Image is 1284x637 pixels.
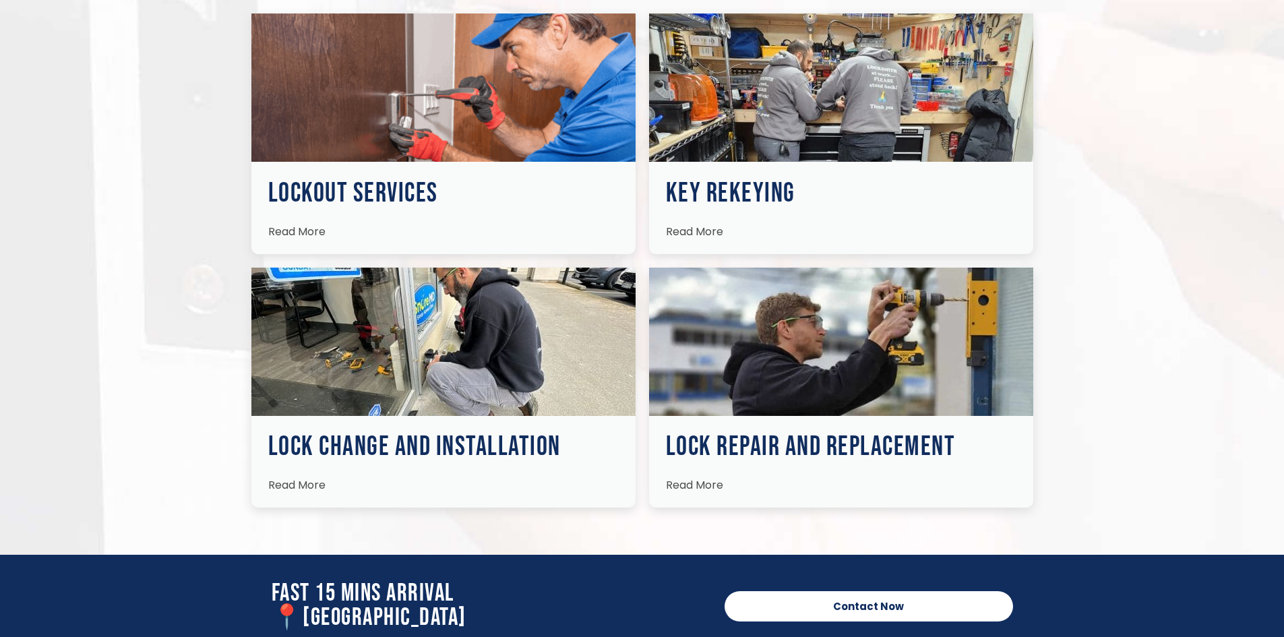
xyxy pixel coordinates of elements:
img: Locksmiths Locations 17 [649,268,1033,416]
span: Read More [268,477,326,493]
span: Read More [666,224,723,239]
span: Read More [268,224,326,239]
img: Locksmiths Locations 16 [251,268,636,416]
h3: Lock Repair and Replacement [666,433,1016,460]
h2: Fast 15 Mins Arrival 📍[GEOGRAPHIC_DATA] [272,582,711,630]
h3: Key Rekeying [666,180,1016,207]
a: Contact Now [725,591,1013,621]
span: Contact Now [833,601,904,611]
img: Locksmiths Locations 15 [649,13,1033,162]
img: Locksmiths Locations 14 [251,13,636,162]
h3: Lockout Services [268,180,619,207]
h3: Lock Change and Installation [268,433,619,460]
span: Read More [666,477,723,493]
